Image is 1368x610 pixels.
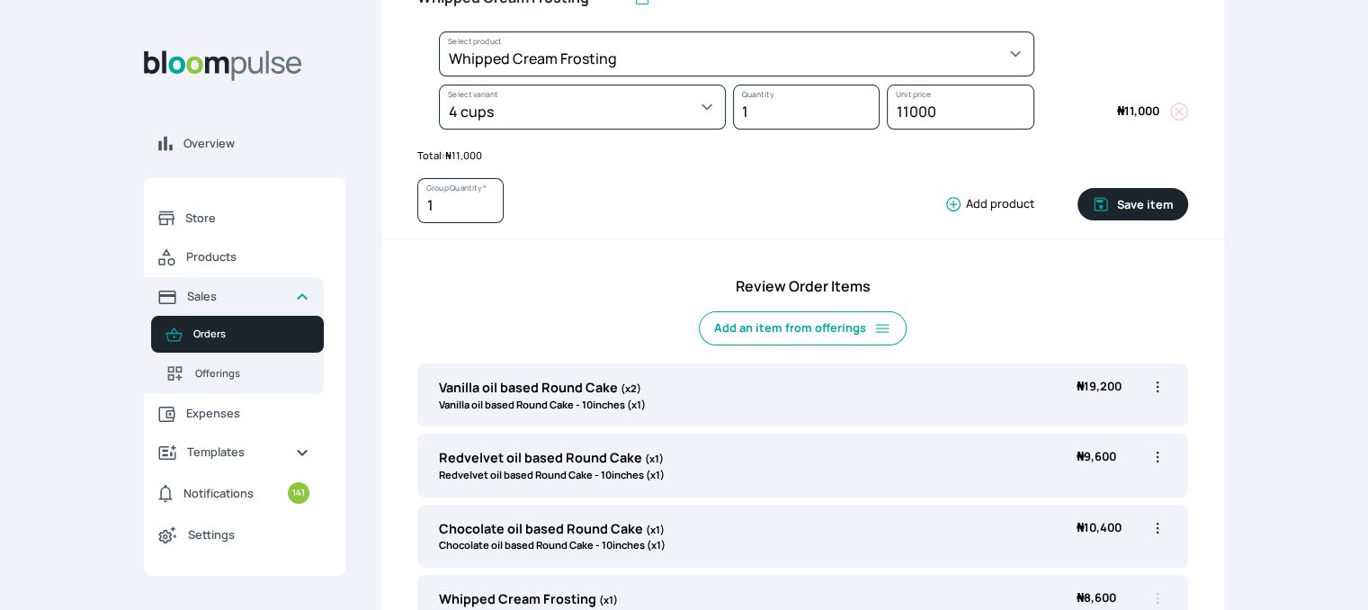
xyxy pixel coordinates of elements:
a: Expenses [144,394,324,433]
span: ₦ [445,148,452,162]
span: 19,200 [1077,378,1122,394]
button: Add an item from offerings [699,311,907,345]
span: (x1) [645,452,664,465]
span: ₦ [1117,103,1124,119]
span: Notifications [183,485,254,502]
p: Total: [417,148,1188,164]
span: 11,000 [1117,103,1159,119]
a: Offerings [151,353,324,394]
a: Overview [144,124,345,163]
small: 141 [288,482,309,504]
a: Sales [144,277,324,316]
p: Chocolate oil based Round Cake - 10inches (x1) [439,538,666,553]
p: Chocolate oil based Round Cake [439,519,666,539]
span: Sales [187,288,281,305]
span: (x1) [646,523,665,536]
span: Settings [188,526,309,543]
span: 8,600 [1077,589,1116,606]
span: ₦ [1077,378,1084,394]
span: ₦ [1077,589,1084,606]
a: Notifications141 [144,471,324,515]
h4: Review Order Items [417,275,1188,297]
p: Redvelvet oil based Round Cake [439,448,665,468]
a: Templates [144,433,324,471]
span: Expenses [186,405,309,422]
span: 9,600 [1077,448,1116,464]
a: Store [144,199,324,238]
span: 10,400 [1077,519,1122,535]
p: Vanilla oil based Round Cake [439,378,646,398]
p: Whipped Cream Frosting [439,589,619,609]
button: Add product [937,195,1034,213]
button: Save item [1077,188,1188,220]
span: Products [186,248,309,265]
p: Vanilla oil based Round Cake - 10inches (x1) [439,398,646,413]
span: Templates [187,444,281,461]
p: Redvelvet oil based Round Cake - 10inches (x1) [439,468,665,483]
a: Products [144,238,324,277]
span: (x2) [621,381,641,395]
img: Bloom Logo [144,50,302,81]
span: ₦ [1077,448,1084,464]
span: ₦ [1077,519,1084,535]
span: Orders [193,327,309,342]
span: 11,000 [445,148,482,162]
span: Offerings [195,366,309,381]
a: Orders [151,316,324,353]
span: (x1) [599,593,618,606]
span: Overview [183,135,331,152]
span: Store [185,210,309,227]
a: Settings [144,515,324,554]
